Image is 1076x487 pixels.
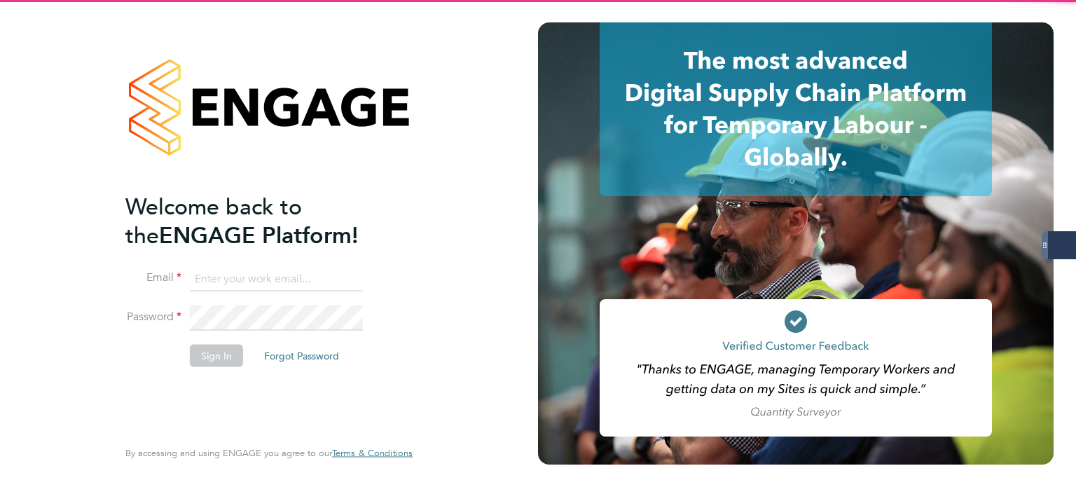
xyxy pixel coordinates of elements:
input: Enter your work email... [190,266,363,291]
button: Forgot Password [253,345,350,367]
label: Password [125,310,181,324]
h2: ENGAGE Platform! [125,192,399,249]
span: Welcome back to the [125,193,302,249]
a: Terms & Conditions [332,448,413,459]
button: Sign In [190,345,243,367]
label: Email [125,270,181,285]
span: By accessing and using ENGAGE you agree to our [125,447,413,459]
span: Terms & Conditions [332,447,413,459]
